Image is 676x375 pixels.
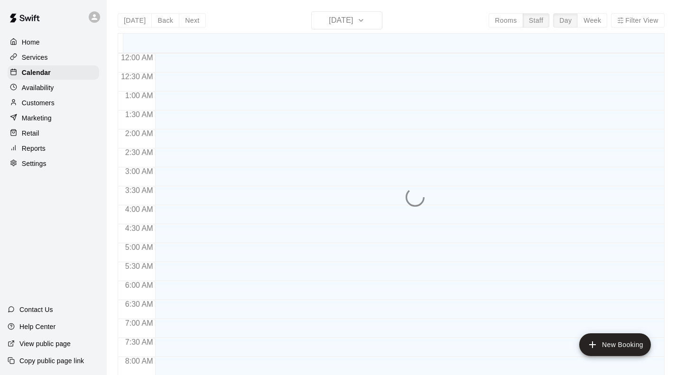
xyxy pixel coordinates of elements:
[22,83,54,92] p: Availability
[19,305,53,314] p: Contact Us
[579,333,651,356] button: add
[123,186,156,194] span: 3:30 AM
[8,50,99,64] a: Services
[22,37,40,47] p: Home
[123,129,156,137] span: 2:00 AM
[22,159,46,168] p: Settings
[123,357,156,365] span: 8:00 AM
[123,281,156,289] span: 6:00 AM
[8,126,99,140] a: Retail
[22,144,46,153] p: Reports
[123,300,156,308] span: 6:30 AM
[8,65,99,80] a: Calendar
[22,53,48,62] p: Services
[119,54,156,62] span: 12:00 AM
[22,128,39,138] p: Retail
[22,98,55,108] p: Customers
[123,205,156,213] span: 4:00 AM
[123,110,156,119] span: 1:30 AM
[22,113,52,123] p: Marketing
[8,35,99,49] a: Home
[8,96,99,110] a: Customers
[19,322,56,331] p: Help Center
[119,73,156,81] span: 12:30 AM
[123,243,156,251] span: 5:00 AM
[8,141,99,155] a: Reports
[123,148,156,156] span: 2:30 AM
[8,111,99,125] a: Marketing
[19,356,84,366] p: Copy public page link
[123,167,156,175] span: 3:00 AM
[123,224,156,232] span: 4:30 AM
[8,156,99,171] a: Settings
[123,319,156,327] span: 7:00 AM
[8,81,99,95] a: Availability
[22,68,51,77] p: Calendar
[19,339,71,348] p: View public page
[123,91,156,100] span: 1:00 AM
[123,338,156,346] span: 7:30 AM
[123,262,156,270] span: 5:30 AM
